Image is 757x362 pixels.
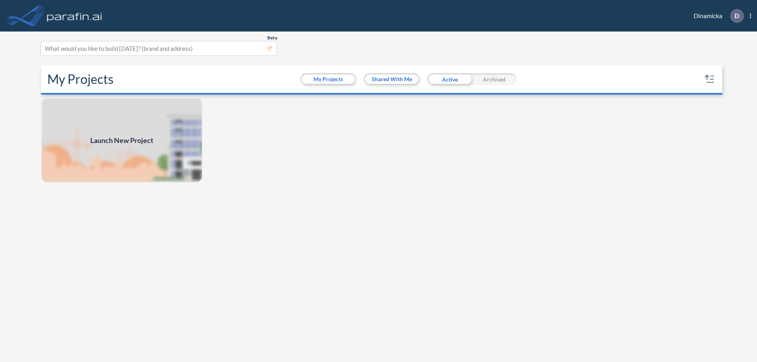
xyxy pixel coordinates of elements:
[41,98,203,183] img: add
[735,12,739,19] p: D
[47,72,114,87] h2: My Projects
[45,8,104,24] img: logo
[427,73,472,85] div: Active
[90,135,153,146] span: Launch New Project
[365,74,418,84] button: Shared With Me
[682,9,751,23] div: Dinamicka
[302,74,355,84] button: My Projects
[472,73,516,85] div: Archived
[41,98,203,183] a: Launch New Project
[703,73,716,85] button: sort
[267,35,277,41] span: Beta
